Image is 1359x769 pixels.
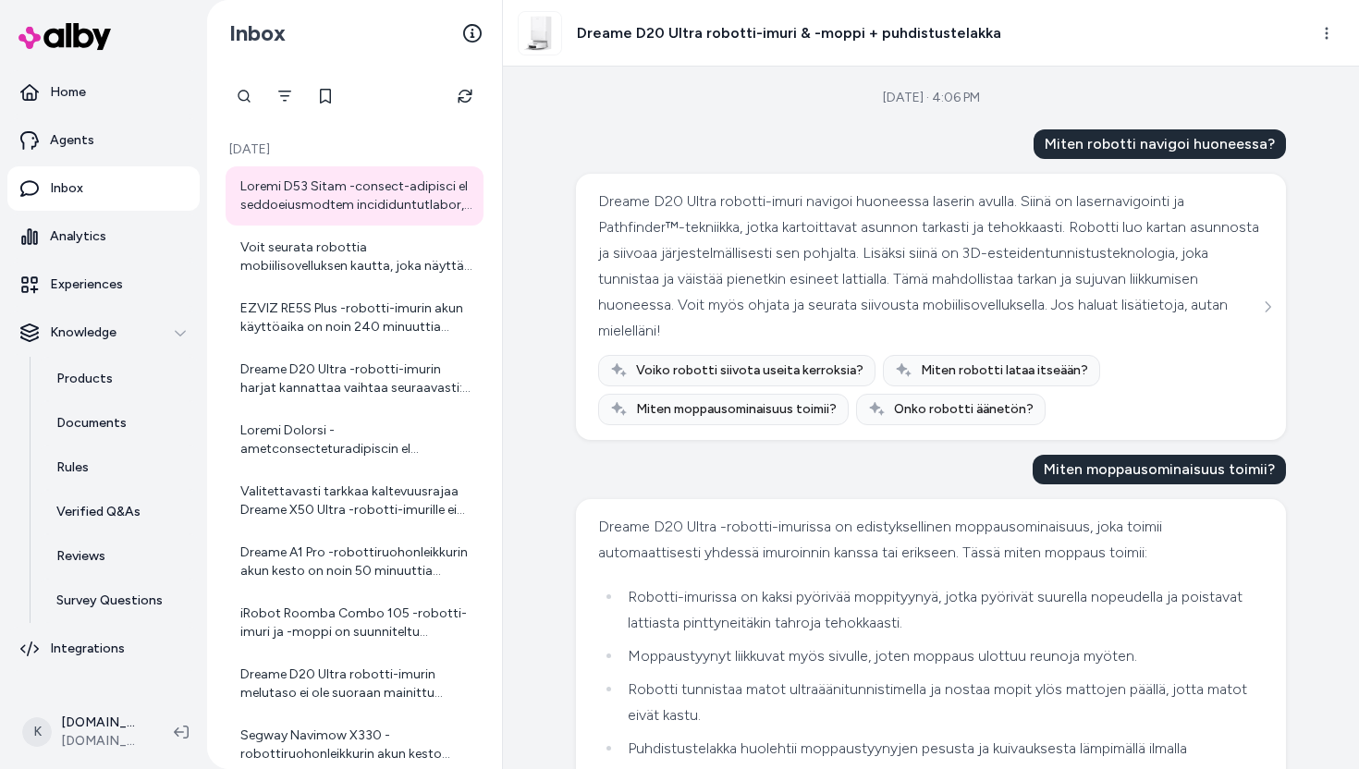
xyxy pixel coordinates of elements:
h3: Dreame D20 Ultra robotti-imuri & -moppi + puhdistustelakka [577,22,1001,44]
div: Dreame D20 Ultra robotti-imuri navigoi huoneessa laserin avulla. Siinä on lasernavigointi ja Path... [598,189,1259,344]
span: K [22,717,52,747]
p: Products [56,370,113,388]
span: Miten moppausominaisuus toimii? [636,400,837,419]
p: [DOMAIN_NAME] Shopify [61,714,144,732]
a: Voit seurata robottia mobiilisovelluksen kautta, joka näyttää sen sijainnin ja reaaliaikaisen lei... [226,227,484,287]
a: Dreame A1 Pro -robottiruohonleikkurin akun kesto on noin 50 minuuttia yhdellä latauksella. Lataus... [226,532,484,592]
h2: Inbox [229,19,286,47]
a: Loremi D53 Sitam -consect-adipisci el seddoeiusmodtem incididuntutlabor, etdo magnaa enimadminimv... [226,166,484,226]
a: Home [7,70,200,115]
p: Experiences [50,275,123,294]
div: iRobot Roomba Combo 105 -robotti-imuri ja -moppi on suunniteltu tehokkaaksi, ja sen imuteho on er... [240,604,472,641]
p: Agents [50,131,94,150]
div: [DATE] · 4:06 PM [883,89,980,107]
a: Documents [38,401,200,446]
button: See more [1256,296,1279,318]
p: Verified Q&As [56,503,141,521]
p: Rules [56,458,89,477]
a: Inbox [7,166,200,211]
a: Rules [38,446,200,490]
div: Dreame A1 Pro -robottiruohonleikkurin akun kesto on noin 50 minuuttia yhdellä latauksella. Lataus... [240,543,472,580]
div: Dreame D20 Ultra robotti-imurin melutaso ei ole suoraan mainittu tuotetiedoissa. Yleisesti ottaen... [240,665,472,702]
span: Voiko robotti siivota useita kerroksia? [636,361,863,380]
a: Integrations [7,627,200,671]
a: Experiences [7,262,200,307]
a: Dreame D20 Ultra robotti-imurin melutaso ei ole suoraan mainittu tuotetiedoissa. Yleisesti ottaen... [226,654,484,714]
p: Inbox [50,179,83,198]
span: [DOMAIN_NAME] [61,732,144,751]
button: Filter [266,78,303,115]
div: Loremi D53 Sitam -consect-adipisci el seddoeiusmodtem incididuntutlabor, etdo magnaa enimadminimv... [240,177,472,214]
a: Loremi Dolorsi -ametconsecteturadipiscin el seddoeiusm tempor incididuntutla, etdol magnaa enimad... [226,410,484,470]
a: Survey Questions [38,579,200,623]
p: Analytics [50,227,106,246]
a: Analytics [7,214,200,259]
a: Verified Q&As [38,490,200,534]
a: Valitettavasti tarkkaa kaltevuusrajaa Dreame X50 Ultra -robotti-imurille ei ole erikseen ilmoitet... [226,471,484,531]
div: Miten moppausominaisuus toimii? [1033,455,1286,484]
p: Reviews [56,547,105,566]
div: Voit seurata robottia mobiilisovelluksen kautta, joka näyttää sen sijainnin ja reaaliaikaisen lei... [240,238,472,275]
button: Knowledge [7,311,200,355]
a: iRobot Roomba Combo 105 -robotti-imuri ja -moppi on suunniteltu tehokkaaksi, ja sen imuteho on er... [226,593,484,653]
p: Integrations [50,640,125,658]
span: Miten robotti lataa itseään? [921,361,1088,380]
div: Valitettavasti tarkkaa kaltevuusrajaa Dreame X50 Ultra -robotti-imurille ei ole erikseen ilmoitet... [240,482,472,519]
a: Dreame D20 Ultra -robotti-imurin harjat kannattaa vaihtaa seuraavasti: - Pääharja: noin 3–6 kuuka... [226,349,484,409]
li: Robotti tunnistaa matot ultraäänitunnistimella ja nostaa mopit ylös mattojen päällä, jotta matot ... [622,677,1259,728]
div: Loremi Dolorsi -ametconsecteturadipiscin el seddoeiusm tempor incididuntutla, etdol magnaa enimad... [240,421,472,458]
img: Dreame_D20_Ultra_main_white_1.jpg [519,12,561,55]
button: Refresh [447,78,484,115]
li: Robotti-imurissa on kaksi pyörivää moppityynyä, jotka pyörivät suurella nopeudella ja poistavat l... [622,584,1259,636]
div: Segway Navimow X330 -robottiruohonleikkurin akun kesto riippuu käytöstä ja nurmikon olosuhteista,... [240,726,472,763]
p: [DATE] [226,140,484,159]
a: EZVIZ RE5S Plus -robotti-imurin akun käyttöaika on noin 240 minuuttia (Quiet-tilassa) ja noin 180... [226,288,484,348]
span: Onko robotti äänetön? [894,400,1034,419]
a: Products [38,357,200,401]
p: Documents [56,414,127,433]
p: Knowledge [50,323,116,342]
a: Reviews [38,534,200,579]
a: Agents [7,118,200,163]
li: Moppaustyynyt liikkuvat myös sivulle, joten moppaus ulottuu reunoja myöten. [622,643,1259,669]
div: Dreame D20 Ultra -robotti-imurissa on edistyksellinen moppausominaisuus, joka toimii automaattise... [598,514,1259,566]
div: Miten robotti navigoi huoneessa? [1034,129,1286,159]
button: K[DOMAIN_NAME] Shopify[DOMAIN_NAME] [11,702,159,762]
div: EZVIZ RE5S Plus -robotti-imurin akun käyttöaika on noin 240 minuuttia (Quiet-tilassa) ja noin 180... [240,299,472,336]
p: Survey Questions [56,592,163,610]
p: Home [50,83,86,102]
div: Dreame D20 Ultra -robotti-imurin harjat kannattaa vaihtaa seuraavasti: - Pääharja: noin 3–6 kuuka... [240,360,472,397]
img: alby Logo [18,23,111,50]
